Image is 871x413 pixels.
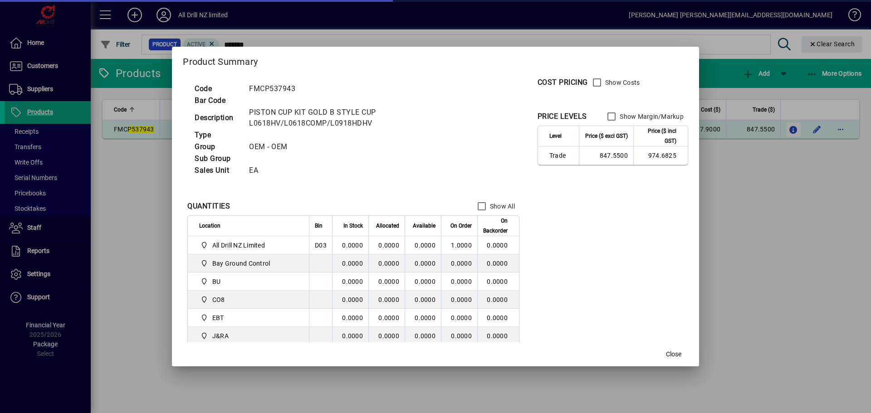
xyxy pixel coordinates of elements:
button: Close [659,346,688,363]
td: 0.0000 [368,309,405,327]
td: D03 [309,236,332,254]
td: EA [245,165,410,176]
td: 0.0000 [368,291,405,309]
td: Type [190,129,245,141]
span: EBT [212,313,224,322]
td: 0.0000 [368,254,405,272]
h2: Product Summary [172,47,699,73]
span: In Stock [343,221,363,231]
span: Bay Ground Control [199,258,299,269]
span: 0.0000 [451,278,472,285]
span: 0.0000 [451,296,472,303]
span: Bin [315,221,323,231]
label: Show Margin/Markup [618,112,684,121]
td: OEM - OEM [245,141,410,153]
span: CO8 [212,295,225,304]
span: All Drill NZ Limited [199,240,299,251]
td: 0.0000 [332,254,368,272]
td: 974.6825 [633,146,688,165]
span: Close [666,350,681,359]
span: Bay Ground Control [212,259,270,268]
td: 0.0000 [332,309,368,327]
span: J&RA [199,330,299,341]
td: 0.0000 [405,309,441,327]
td: 0.0000 [368,272,405,291]
span: 0.0000 [451,332,472,340]
td: 0.0000 [477,236,519,254]
td: PISTON CUP KIT GOLD B STYLE CUP L0618HV/L0618COMP/L0918HDHV [245,107,410,129]
span: 0.0000 [451,260,472,267]
td: 0.0000 [332,236,368,254]
span: Allocated [376,221,399,231]
td: 0.0000 [477,272,519,291]
label: Show Costs [603,78,640,87]
td: 0.0000 [405,291,441,309]
td: 847.5500 [579,146,633,165]
span: Trade [549,151,573,160]
td: 0.0000 [332,291,368,309]
span: J&RA [212,331,229,340]
td: 0.0000 [332,327,368,345]
span: CO8 [199,294,299,305]
span: On Backorder [483,216,508,236]
td: Bar Code [190,95,245,107]
span: Level [549,131,562,141]
td: Sales Unit [190,165,245,176]
span: EBT [199,312,299,323]
span: Price ($ excl GST) [585,131,628,141]
span: BU [199,276,299,287]
span: 0.0000 [451,314,472,321]
td: FMCP537943 [245,83,410,95]
label: Show All [488,202,515,211]
td: 0.0000 [405,236,441,254]
td: 0.0000 [405,327,441,345]
div: COST PRICING [538,77,588,88]
td: Code [190,83,245,95]
span: Price ($ incl GST) [639,126,676,146]
td: 0.0000 [477,254,519,272]
td: 0.0000 [405,272,441,291]
span: On Order [450,221,472,231]
td: Sub Group [190,153,245,165]
span: BU [212,277,221,286]
span: Location [199,221,220,231]
span: All Drill NZ Limited [212,241,265,250]
span: Available [413,221,435,231]
div: QUANTITIES [187,201,230,212]
td: 0.0000 [477,327,519,345]
td: 0.0000 [368,327,405,345]
td: 0.0000 [368,236,405,254]
td: 0.0000 [332,272,368,291]
span: 1.0000 [451,242,472,249]
div: PRICE LEVELS [538,111,587,122]
td: 0.0000 [477,291,519,309]
td: Description [190,107,245,129]
td: 0.0000 [477,309,519,327]
td: 0.0000 [405,254,441,272]
td: Group [190,141,245,153]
